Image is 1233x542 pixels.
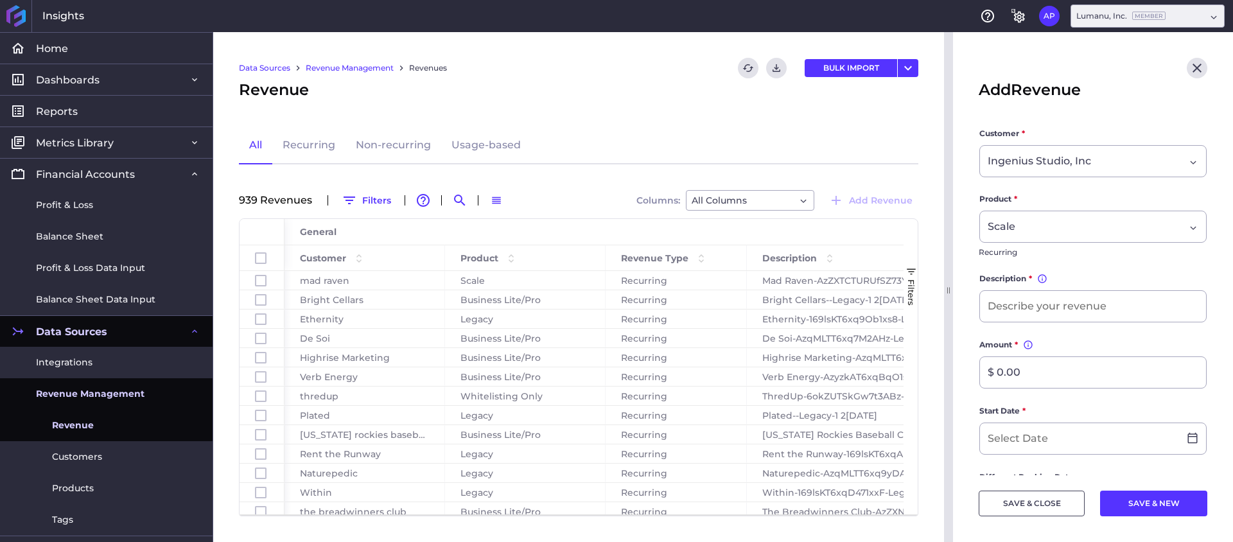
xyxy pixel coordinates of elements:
a: Revenues [409,62,447,74]
span: Financial Accounts [36,168,135,181]
span: Integrations [36,356,92,369]
span: Data Sources [36,325,107,338]
button: SAVE & CLOSE [979,491,1085,516]
span: Dashboards [36,73,100,87]
button: Refresh [738,58,758,78]
span: Customers [52,450,102,464]
button: Close [1187,58,1207,78]
span: Balance Sheet Data Input [36,293,155,306]
span: Add Revenue [979,78,1081,101]
span: Different Booking Date [979,471,1074,484]
p: Recurring [979,243,1207,257]
span: Columns: [636,196,680,205]
button: User Menu [1039,6,1060,26]
span: Metrics Library [36,136,114,150]
button: Download [766,58,787,78]
a: Revenue Management [306,62,394,74]
span: Profit & Loss Data Input [36,261,145,275]
input: Enter Amount [980,357,1206,388]
input: Describe your revenue [980,291,1206,322]
span: Revenue [52,419,94,432]
span: Ingenius Studio, Inc [988,153,1091,169]
input: Select Date [980,423,1179,454]
div: Dropdown select [1071,4,1225,28]
span: Balance Sheet [36,230,103,243]
a: Data Sources [239,62,290,74]
div: Dropdown select [979,145,1207,177]
span: Product [979,193,1011,205]
button: SAVE & NEW [1100,491,1207,516]
button: Filters [336,190,397,211]
button: User Menu [898,59,918,77]
span: Customer [979,127,1019,140]
span: Profit & Loss [36,198,93,212]
span: Revenue Management [36,387,144,401]
button: Help [977,6,998,26]
span: Amount [979,338,1012,351]
button: Search by [450,190,470,211]
span: Reports [36,105,78,118]
span: Start Date [979,405,1020,417]
div: Dropdown select [686,190,814,211]
ins: Member [1132,12,1166,20]
span: Filters [906,279,916,306]
div: Dropdown select [979,211,1207,243]
button: General Settings [1008,6,1029,26]
span: Home [36,42,68,55]
span: Tags [52,513,73,527]
span: Scale [988,219,1015,234]
div: 939 Revenue s [239,195,320,205]
div: Lumanu, Inc. [1076,10,1166,22]
span: Description [979,272,1026,285]
span: All Columns [692,193,747,208]
span: Revenue [239,78,309,101]
button: BULK IMPORT [805,59,897,77]
span: Products [52,482,94,495]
